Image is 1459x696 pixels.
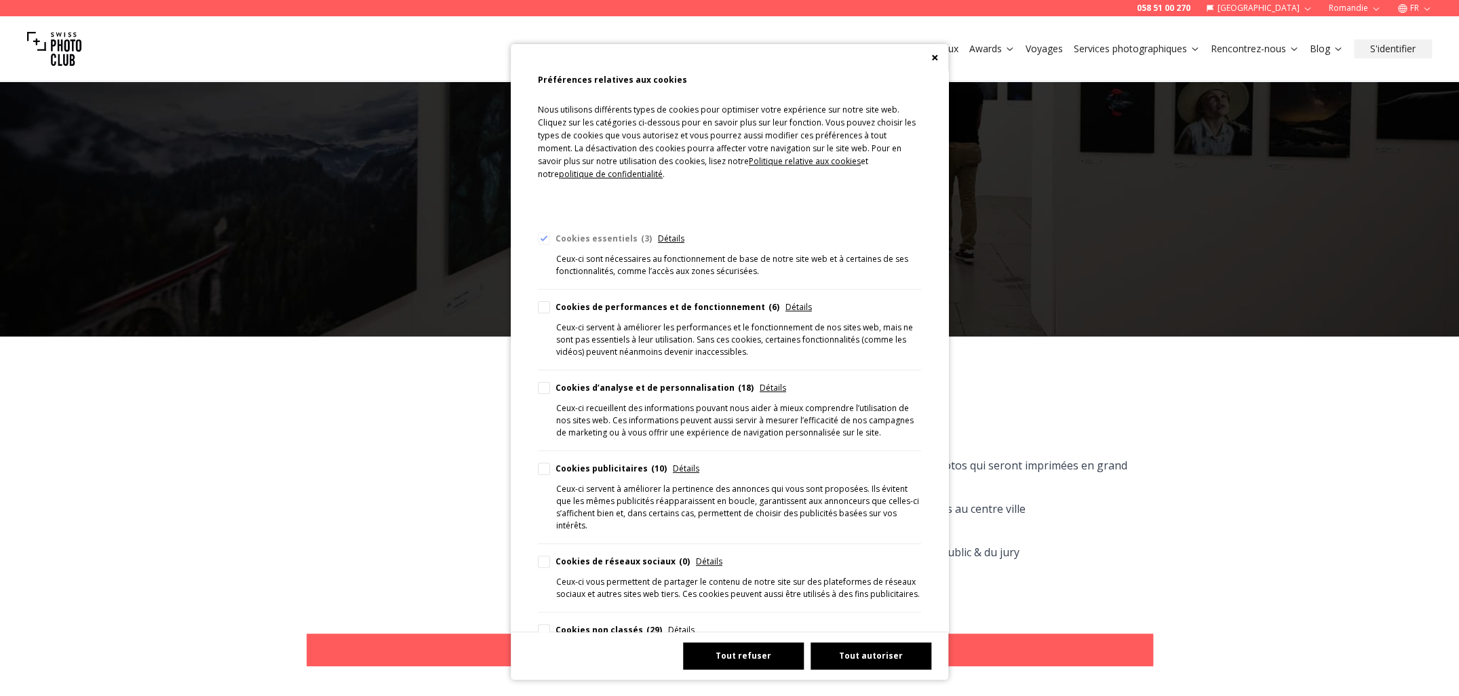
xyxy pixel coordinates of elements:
button: Close [931,54,938,61]
button: Tout autoriser [811,642,931,670]
div: 0 [679,556,690,568]
div: Cookies de performances et de fonctionnement [556,301,779,313]
div: 3 [641,233,652,245]
div: Ceux-ci sont nécessaires au fonctionnement de base de notre site web et à certaines de ses foncti... [556,253,921,277]
div: Cookies essentiels [556,233,652,245]
span: Détails [658,233,684,245]
p: Nous utilisons différents types de cookies pour optimiser votre expérience sur notre site web. Cl... [538,103,921,201]
div: Cookies non classés [556,624,662,636]
span: Détails [673,463,699,475]
div: 29 [646,624,662,636]
div: Ceux-ci servent à améliorer les performances et le fonctionnement de nos sites web, mais ne sont ... [556,322,921,358]
div: Cookies d’analyse et de personnalisation [556,382,754,394]
div: 10 [651,463,667,475]
span: politique de confidentialité [559,168,663,180]
div: Ceux-ci vous permettent de partager le contenu de notre site sur des plateformes de réseaux socia... [556,576,921,600]
span: Détails [696,556,722,568]
button: Tout refuser [683,642,804,670]
span: Détails [668,624,695,636]
div: Ceux-ci servent à améliorer la pertinence des annonces qui vous sont proposées. Ils évitent que l... [556,483,921,532]
div: 18 [738,382,754,394]
div: 6 [769,301,779,313]
div: Cookie Consent Preferences [511,44,948,680]
div: Cookies publicitaires [556,463,667,475]
div: Ceux-ci recueillent des informations pouvant nous aider à mieux comprendre l’utilisation de nos s... [556,402,921,439]
div: Cookies de réseaux sociaux [556,556,690,568]
span: Détails [760,382,786,394]
h2: Préférences relatives aux cookies [538,71,921,89]
span: Politique relative aux cookies [749,155,861,167]
span: Détails [785,301,812,313]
